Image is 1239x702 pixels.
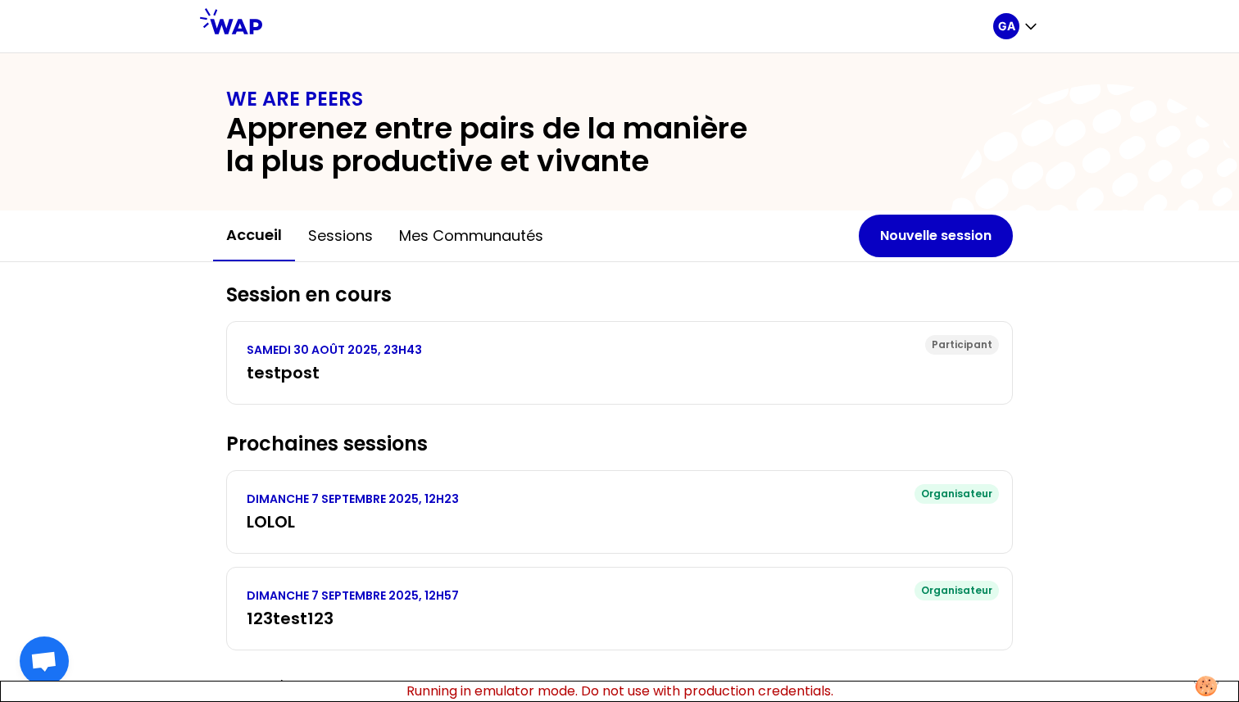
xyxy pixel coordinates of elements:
[247,510,992,533] h3: LOLOL
[295,211,386,260] button: Sessions
[226,112,777,178] h2: Apprenez entre pairs de la manière la plus productive et vivante
[247,491,992,507] p: DIMANCHE 7 SEPTEMBRE 2025, 12H23
[993,13,1039,39] button: GA
[386,211,556,260] button: Mes communautés
[247,491,992,533] a: DIMANCHE 7 SEPTEMBRE 2025, 12H23LOLOL
[998,18,1015,34] p: GA
[213,211,295,261] button: Accueil
[20,636,69,686] a: Ouvrir le chat
[247,361,992,384] h3: testpost
[914,484,999,504] div: Organisateur
[859,215,1013,257] button: Nouvelle session
[925,335,999,355] div: Participant
[226,86,1013,112] h1: WE ARE PEERS
[247,342,992,384] a: SAMEDI 30 AOÛT 2025, 23H43testpost
[914,581,999,600] div: Organisateur
[247,342,992,358] p: SAMEDI 30 AOÛT 2025, 23H43
[247,587,992,630] a: DIMANCHE 7 SEPTEMBRE 2025, 12H57123test123
[226,282,1013,308] h2: Session en cours
[247,607,992,630] h3: 123test123
[247,587,992,604] p: DIMANCHE 7 SEPTEMBRE 2025, 12H57
[226,431,1013,457] h2: Prochaines sessions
